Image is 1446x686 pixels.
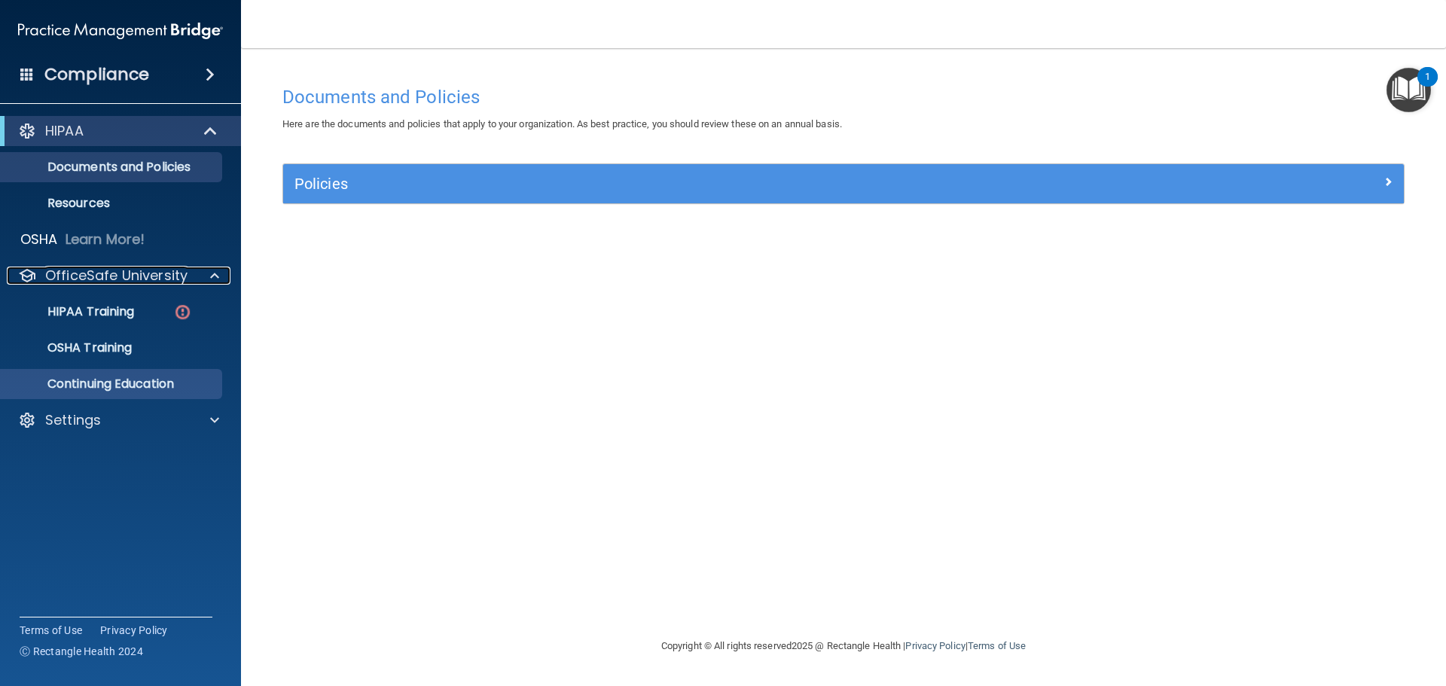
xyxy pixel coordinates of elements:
[905,640,965,651] a: Privacy Policy
[18,16,223,46] img: PMB logo
[18,411,219,429] a: Settings
[282,118,842,130] span: Here are the documents and policies that apply to your organization. As best practice, you should...
[44,64,149,85] h4: Compliance
[173,303,192,322] img: danger-circle.6113f641.png
[1425,77,1430,96] div: 1
[66,230,145,248] p: Learn More!
[1387,68,1431,112] button: Open Resource Center, 1 new notification
[20,623,82,638] a: Terms of Use
[45,411,101,429] p: Settings
[294,172,1393,196] a: Policies
[10,160,215,175] p: Documents and Policies
[10,196,215,211] p: Resources
[569,622,1118,670] div: Copyright © All rights reserved 2025 @ Rectangle Health | |
[100,623,168,638] a: Privacy Policy
[10,377,215,392] p: Continuing Education
[294,175,1112,192] h5: Policies
[20,230,58,248] p: OSHA
[20,644,143,659] span: Ⓒ Rectangle Health 2024
[1185,579,1428,639] iframe: Drift Widget Chat Controller
[45,267,188,285] p: OfficeSafe University
[968,640,1026,651] a: Terms of Use
[10,304,134,319] p: HIPAA Training
[45,122,84,140] p: HIPAA
[18,122,218,140] a: HIPAA
[10,340,132,355] p: OSHA Training
[18,267,219,285] a: OfficeSafe University
[282,87,1405,107] h4: Documents and Policies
